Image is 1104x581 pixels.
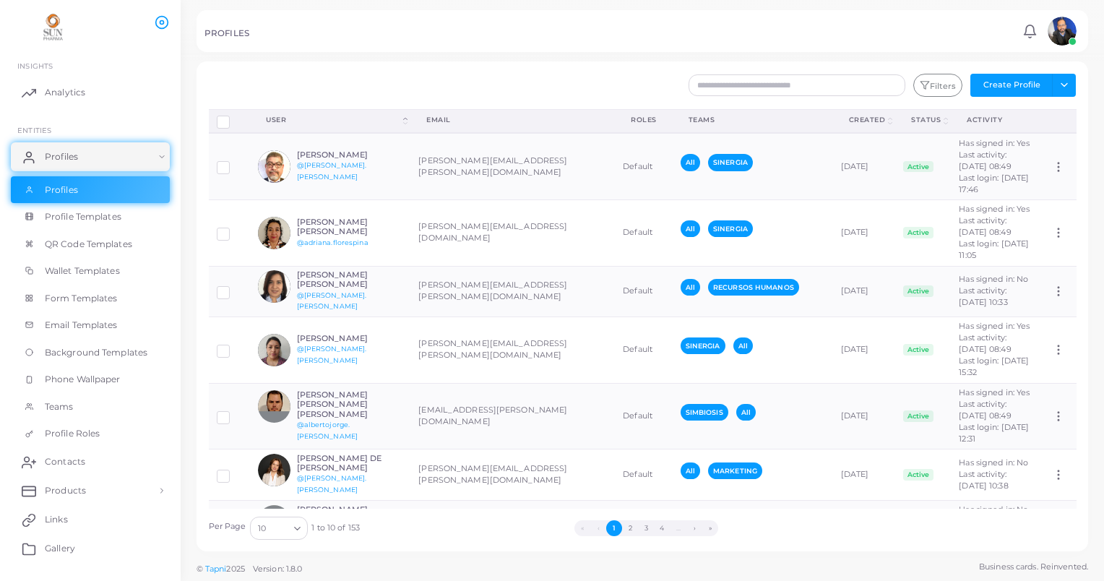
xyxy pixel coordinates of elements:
[708,279,799,296] span: RECURSOS HUMANOS
[681,404,728,421] span: SIMBIOSIS
[681,154,700,171] span: All
[681,337,725,354] span: SINERGIA
[45,346,147,359] span: Background Templates
[959,321,1030,331] span: Has signed in: Yes
[959,457,1028,468] span: Has signed in: No
[258,334,290,366] img: avatar
[258,150,290,183] img: avatar
[833,383,896,449] td: [DATE]
[45,400,74,413] span: Teams
[11,476,170,505] a: Products
[45,513,68,526] span: Links
[615,449,673,500] td: Default
[45,264,120,277] span: Wallet Templates
[959,387,1030,397] span: Has signed in: Yes
[615,500,673,543] td: Default
[297,454,403,473] h6: [PERSON_NAME] DE [PERSON_NAME]
[266,115,400,125] div: User
[197,563,302,575] span: ©
[959,138,1030,148] span: Has signed in: Yes
[833,500,896,543] td: [DATE]
[615,133,673,199] td: Default
[736,404,756,421] span: All
[708,462,762,479] span: MARKETING
[959,173,1029,194] span: Last login: [DATE] 17:46
[297,421,358,440] a: @albertojorge.[PERSON_NAME]
[13,14,93,40] img: logo
[205,564,227,574] a: Tapni
[11,203,170,231] a: Profile Templates
[45,184,78,197] span: Profiles
[410,266,615,317] td: [PERSON_NAME][EMAIL_ADDRESS][PERSON_NAME][DOMAIN_NAME]
[426,115,599,125] div: Email
[250,517,308,540] div: Search for option
[11,78,170,107] a: Analytics
[959,238,1029,260] span: Last login: [DATE] 11:05
[11,311,170,339] a: Email Templates
[833,133,896,199] td: [DATE]
[11,257,170,285] a: Wallet Templates
[11,534,170,563] a: Gallery
[45,210,121,223] span: Profile Templates
[11,285,170,312] a: Form Templates
[297,238,368,246] a: @adriana.florespina
[606,520,622,536] button: Go to page 1
[11,393,170,421] a: Teams
[702,520,718,536] button: Go to last page
[959,356,1029,377] span: Last login: [DATE] 15:32
[959,204,1030,214] span: Has signed in: Yes
[45,484,86,497] span: Products
[11,142,170,171] a: Profiles
[622,520,638,536] button: Go to page 2
[297,291,367,311] a: @[PERSON_NAME].[PERSON_NAME]
[410,500,615,543] td: [PERSON_NAME][EMAIL_ADDRESS][PERSON_NAME][DOMAIN_NAME]
[209,109,251,133] th: Row-selection
[959,469,1008,491] span: Last activity: [DATE] 10:38
[11,447,170,476] a: Contacts
[615,266,673,317] td: Default
[903,285,933,297] span: Active
[297,150,403,160] h6: [PERSON_NAME]
[410,383,615,449] td: [EMAIL_ADDRESS][PERSON_NAME][DOMAIN_NAME]
[410,199,615,266] td: [PERSON_NAME][EMAIL_ADDRESS][DOMAIN_NAME]
[833,266,896,317] td: [DATE]
[45,319,118,332] span: Email Templates
[11,176,170,204] a: Profiles
[1044,109,1076,133] th: Action
[654,520,670,536] button: Go to page 4
[708,154,753,171] span: SINERGIA
[45,455,85,468] span: Contacts
[11,505,170,534] a: Links
[959,504,1028,515] span: Has signed in: No
[45,86,85,99] span: Analytics
[615,199,673,266] td: Default
[681,462,700,479] span: All
[204,28,249,38] h5: PROFILES
[970,74,1053,97] button: Create Profile
[689,115,817,125] div: Teams
[17,61,53,70] span: INSIGHTS
[959,399,1011,421] span: Last activity: [DATE] 08:49
[311,522,360,534] span: 1 to 10 of 153
[410,133,615,199] td: [PERSON_NAME][EMAIL_ADDRESS][PERSON_NAME][DOMAIN_NAME]
[45,427,100,440] span: Profile Roles
[258,270,290,303] img: avatar
[959,332,1011,354] span: Last activity: [DATE] 08:49
[297,218,403,236] h6: [PERSON_NAME] [PERSON_NAME]
[258,217,290,249] img: avatar
[258,505,290,538] img: avatar
[45,150,78,163] span: Profiles
[297,334,403,343] h6: [PERSON_NAME]
[733,337,753,354] span: All
[297,270,403,289] h6: [PERSON_NAME] [PERSON_NAME]
[615,317,673,383] td: Default
[297,345,367,364] a: @[PERSON_NAME].[PERSON_NAME]
[258,521,266,536] span: 10
[297,390,403,419] h6: [PERSON_NAME] [PERSON_NAME] [PERSON_NAME]
[681,279,700,296] span: All
[959,215,1011,237] span: Last activity: [DATE] 08:49
[17,126,51,134] span: ENTITIES
[903,410,933,422] span: Active
[11,366,170,393] a: Phone Wallpaper
[631,115,657,125] div: Roles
